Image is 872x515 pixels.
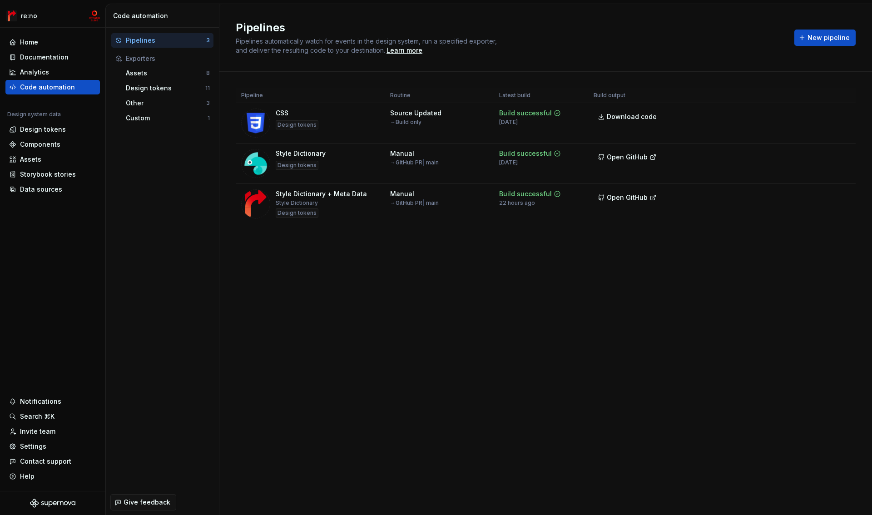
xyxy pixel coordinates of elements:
a: Storybook stories [5,167,100,182]
div: 1 [208,114,210,122]
span: Pipelines automatically watch for events in the design system, run a specified exporter, and deli... [236,37,499,54]
button: Custom1 [122,111,213,125]
div: Exporters [126,54,210,63]
svg: Supernova Logo [30,499,75,508]
div: CSS [276,109,288,118]
div: Documentation [20,53,69,62]
div: Source Updated [390,109,441,118]
th: Latest build [494,88,588,103]
div: Search ⌘K [20,412,54,421]
div: Other [126,99,206,108]
span: Download code [607,112,657,121]
div: → GitHub PR main [390,199,439,207]
div: Style Dictionary + Meta Data [276,189,367,198]
div: 22 hours ago [499,199,535,207]
span: New pipeline [808,33,850,42]
button: re:nomc-develop [2,6,104,25]
div: Design tokens [276,120,318,129]
div: Assets [20,155,41,164]
div: Invite team [20,427,55,436]
div: 3 [206,37,210,44]
div: Home [20,38,38,47]
button: Other3 [122,96,213,110]
th: Pipeline [236,88,385,103]
div: Design tokens [126,84,205,93]
a: Download code [594,109,663,125]
div: Code automation [113,11,215,20]
div: re:no [21,11,37,20]
div: Components [20,140,60,149]
button: Open GitHub [594,189,661,206]
span: | [422,199,425,206]
button: Search ⌘K [5,409,100,424]
a: Data sources [5,182,100,197]
button: Give feedback [110,494,176,510]
button: Open GitHub [594,149,661,165]
div: Notifications [20,397,61,406]
div: Manual [390,149,414,158]
a: Invite team [5,424,100,439]
a: Assets [5,152,100,167]
button: Help [5,469,100,484]
div: Style Dictionary [276,199,318,207]
button: Pipelines3 [111,33,213,48]
div: Custom [126,114,208,123]
div: Build successful [499,189,552,198]
div: [DATE] [499,159,518,166]
a: Open GitHub [594,154,661,162]
div: Pipelines [126,36,206,45]
div: Analytics [20,68,49,77]
span: Give feedback [124,498,170,507]
div: → Build only [390,119,421,126]
button: Design tokens11 [122,81,213,95]
span: | [422,159,425,166]
img: mc-develop [89,10,100,21]
div: Settings [20,442,46,451]
h2: Pipelines [236,20,783,35]
button: Notifications [5,394,100,409]
div: 3 [206,99,210,107]
div: Contact support [20,457,71,466]
div: 11 [205,84,210,92]
div: Design tokens [276,161,318,170]
div: 8 [206,69,210,77]
div: Assets [126,69,206,78]
div: Code automation [20,83,75,92]
div: → GitHub PR main [390,159,439,166]
button: New pipeline [794,30,856,46]
div: Data sources [20,185,62,194]
th: Build output [588,88,668,103]
div: Build successful [499,109,552,118]
a: Design tokens [5,122,100,137]
a: Analytics [5,65,100,79]
a: Open GitHub [594,195,661,203]
th: Routine [385,88,494,103]
button: Assets8 [122,66,213,80]
a: Code automation [5,80,100,94]
a: Home [5,35,100,50]
div: [DATE] [499,119,518,126]
div: Style Dictionary [276,149,326,158]
span: Open GitHub [607,153,648,162]
div: Design tokens [276,208,318,218]
a: Learn more [386,46,422,55]
div: Manual [390,189,414,198]
a: Settings [5,439,100,454]
div: Build successful [499,149,552,158]
span: . [385,47,424,54]
span: Open GitHub [607,193,648,202]
div: Design tokens [20,125,66,134]
img: 4ec385d3-6378-425b-8b33-6545918efdc5.png [6,10,17,21]
div: Design system data [7,111,61,118]
button: Contact support [5,454,100,469]
a: Documentation [5,50,100,64]
a: Components [5,137,100,152]
div: Storybook stories [20,170,76,179]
